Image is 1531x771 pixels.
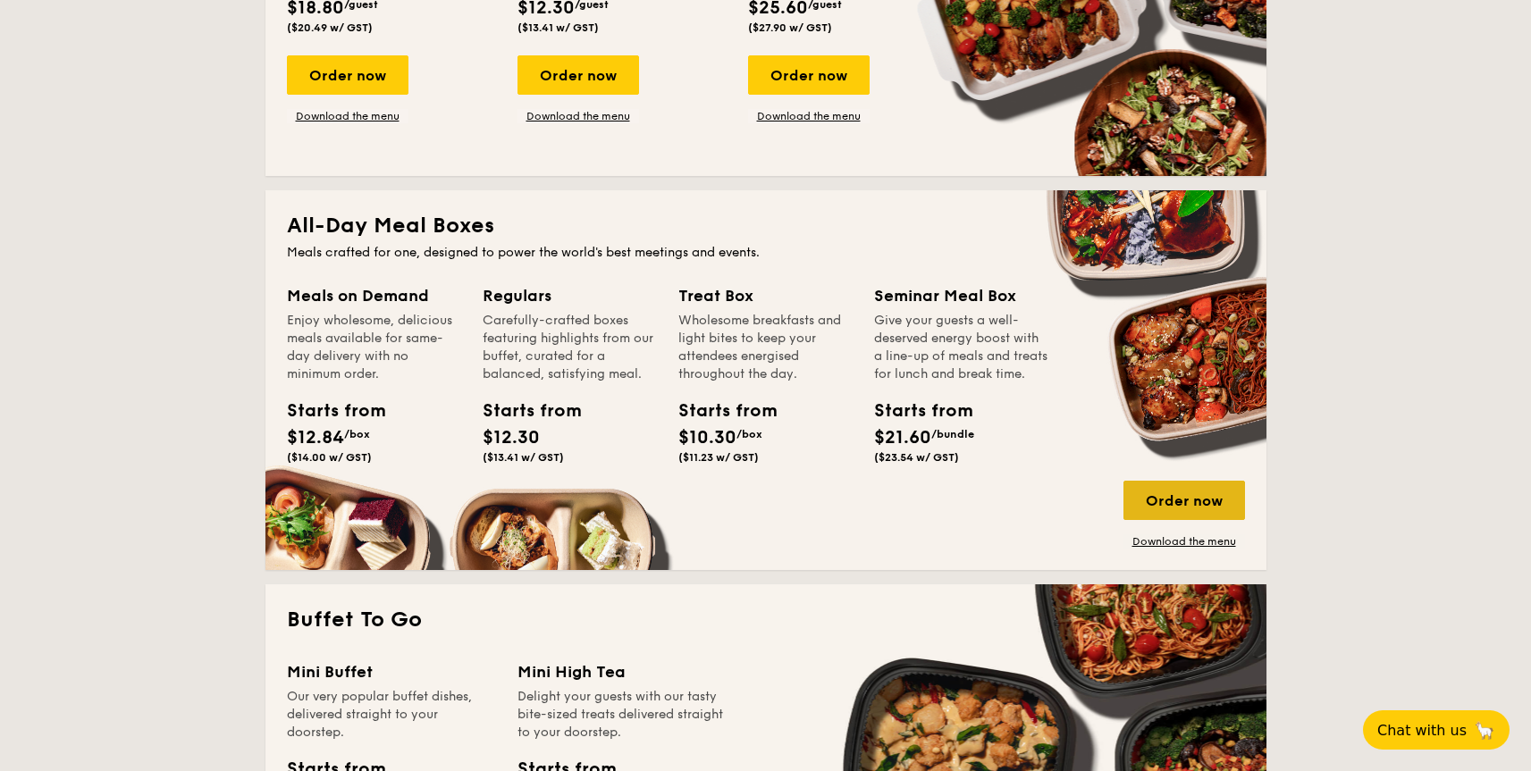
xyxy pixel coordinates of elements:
[874,283,1048,308] div: Seminar Meal Box
[874,451,959,464] span: ($23.54 w/ GST)
[517,55,639,95] div: Order now
[287,312,461,383] div: Enjoy wholesome, delicious meals available for same-day delivery with no minimum order.
[1474,720,1495,741] span: 🦙
[287,109,408,123] a: Download the menu
[1377,722,1467,739] span: Chat with us
[517,21,599,34] span: ($13.41 w/ GST)
[287,659,496,684] div: Mini Buffet
[748,21,832,34] span: ($27.90 w/ GST)
[287,244,1245,262] div: Meals crafted for one, designed to power the world's best meetings and events.
[287,688,496,742] div: Our very popular buffet dishes, delivered straight to your doorstep.
[678,312,853,383] div: Wholesome breakfasts and light bites to keep your attendees energised throughout the day.
[736,428,762,440] span: /box
[344,428,370,440] span: /box
[1123,534,1245,549] a: Download the menu
[287,606,1245,634] h2: Buffet To Go
[748,55,870,95] div: Order now
[678,427,736,448] span: $10.30
[1123,481,1245,520] div: Order now
[287,55,408,95] div: Order now
[287,21,373,34] span: ($20.49 w/ GST)
[678,451,759,464] span: ($11.23 w/ GST)
[517,659,727,684] div: Mini High Tea
[287,212,1245,240] h2: All-Day Meal Boxes
[517,688,727,742] div: Delight your guests with our tasty bite-sized treats delivered straight to your doorstep.
[874,398,955,424] div: Starts from
[678,283,853,308] div: Treat Box
[483,312,657,383] div: Carefully-crafted boxes featuring highlights from our buffet, curated for a balanced, satisfying ...
[287,398,367,424] div: Starts from
[931,428,974,440] span: /bundle
[874,427,931,448] span: $21.60
[483,398,563,424] div: Starts from
[287,427,344,448] span: $12.84
[287,451,372,464] span: ($14.00 w/ GST)
[287,283,461,308] div: Meals on Demand
[1363,710,1510,750] button: Chat with us🦙
[483,283,657,308] div: Regulars
[483,427,540,448] span: $12.30
[874,312,1048,383] div: Give your guests a well-deserved energy boost with a line-up of meals and treats for lunch and br...
[517,109,639,123] a: Download the menu
[748,109,870,123] a: Download the menu
[678,398,759,424] div: Starts from
[483,451,564,464] span: ($13.41 w/ GST)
